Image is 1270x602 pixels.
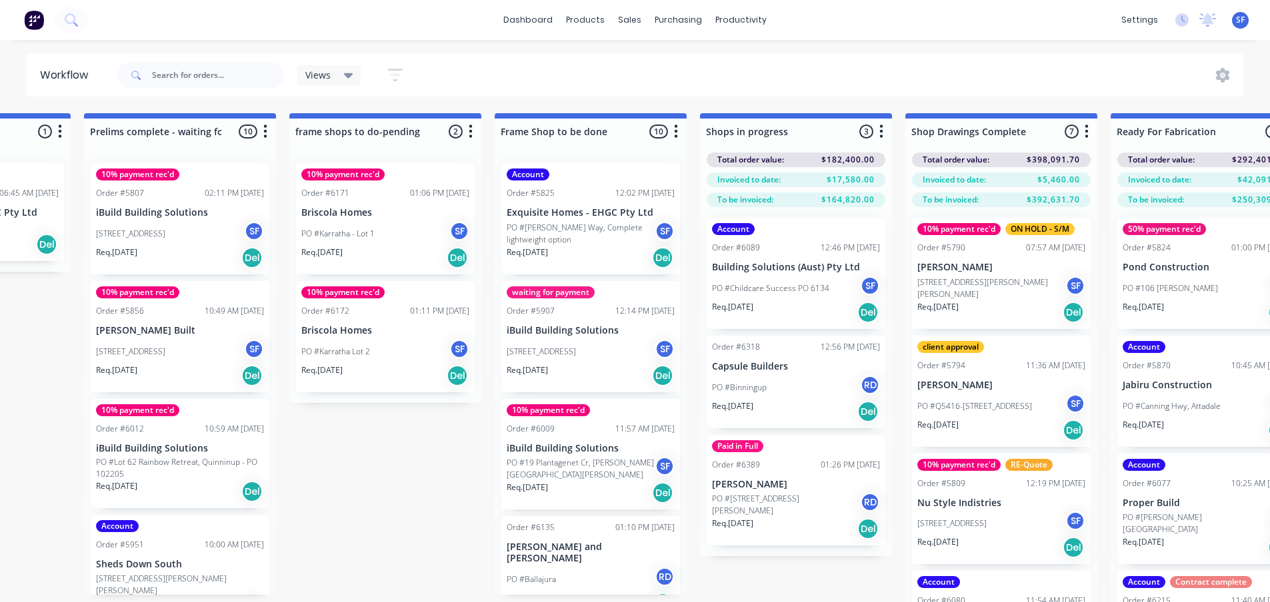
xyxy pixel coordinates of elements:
[1128,194,1184,206] span: To be invoiced:
[923,174,986,186] span: Invoiced to date:
[655,221,675,241] div: SF
[301,207,469,218] p: Briscola Homes
[1123,341,1165,353] div: Account
[410,305,469,317] div: 01:11 PM [DATE]
[1123,536,1164,548] p: Req. [DATE]
[296,163,475,274] div: 10% payment rec'dOrder #617101:06 PM [DATE]Briscola HomesPO #Karratha - Lot 1SFReq.[DATE]Del
[447,247,468,268] div: Del
[301,305,349,317] div: Order #6172
[655,567,675,587] div: RD
[96,286,179,298] div: 10% payment rec'd
[615,187,675,199] div: 12:02 PM [DATE]
[96,187,144,199] div: Order #5807
[301,246,343,258] p: Req. [DATE]
[507,443,675,454] p: iBuild Building Solutions
[507,481,548,493] p: Req. [DATE]
[205,423,264,435] div: 10:59 AM [DATE]
[1063,302,1084,323] div: Del
[917,517,987,529] p: [STREET_ADDRESS]
[96,364,137,376] p: Req. [DATE]
[305,68,331,82] span: Views
[652,482,673,503] div: Del
[860,492,880,512] div: RD
[857,401,879,422] div: Del
[1236,14,1245,26] span: SF
[1065,511,1085,531] div: SF
[821,242,880,254] div: 12:46 PM [DATE]
[712,459,760,471] div: Order #6389
[1123,282,1218,294] p: PO #106 [PERSON_NAME]
[912,453,1091,565] div: 10% payment rec'dRE-QuoteOrder #580912:19 PM [DATE]Nu Style Indistries[STREET_ADDRESS]SFReq.[DATE...
[507,222,655,246] p: PO #[PERSON_NAME] Way, Complete lightweight option
[96,246,137,258] p: Req. [DATE]
[712,479,880,490] p: [PERSON_NAME]
[1123,576,1165,588] div: Account
[96,346,165,358] p: [STREET_ADDRESS]
[1123,360,1171,372] div: Order #5870
[96,573,264,597] p: [STREET_ADDRESS][PERSON_NAME][PERSON_NAME]
[205,539,264,551] div: 10:00 AM [DATE]
[917,301,959,313] p: Req. [DATE]
[205,305,264,317] div: 10:49 AM [DATE]
[712,400,753,412] p: Req. [DATE]
[1026,360,1085,372] div: 11:36 AM [DATE]
[712,440,763,452] div: Paid in Full
[449,339,469,359] div: SF
[507,305,555,317] div: Order #5907
[507,207,675,218] p: Exquisite Homes - EHGC Pty Ltd
[91,281,269,392] div: 10% payment rec'dOrder #585610:49 AM [DATE][PERSON_NAME] Built[STREET_ADDRESS]SFReq.[DATE]Del
[860,276,880,296] div: SF
[707,336,885,428] div: Order #631812:56 PM [DATE]Capsule BuildersPO #BinningupRDReq.[DATE]Del
[1065,276,1085,296] div: SF
[821,341,880,353] div: 12:56 PM [DATE]
[205,187,264,199] div: 02:11 PM [DATE]
[707,218,885,329] div: AccountOrder #608912:46 PM [DATE]Building Solutions (Aust) Pty LtdPO #Childcare Success PO 6134SF...
[712,382,767,394] p: PO #Binningup
[96,423,144,435] div: Order #6012
[507,286,595,298] div: waiting for payment
[615,305,675,317] div: 12:14 PM [DATE]
[917,477,965,489] div: Order #5809
[912,218,1091,329] div: 10% payment rec'dON HOLD - S/MOrder #579007:57 AM [DATE][PERSON_NAME][STREET_ADDRESS][PERSON_NAME...
[917,400,1032,412] p: PO #Q5416-[STREET_ADDRESS]
[917,576,960,588] div: Account
[717,194,773,206] span: To be invoiced:
[301,325,469,336] p: Briscola Homes
[96,443,264,454] p: iBuild Building Solutions
[857,302,879,323] div: Del
[96,228,165,240] p: [STREET_ADDRESS]
[507,187,555,199] div: Order #5825
[712,517,753,529] p: Req. [DATE]
[507,364,548,376] p: Req. [DATE]
[91,399,269,509] div: 10% payment rec'dOrder #601210:59 AM [DATE]iBuild Building SolutionsPO #Lot 62 Rainbow Retreat, Q...
[96,539,144,551] div: Order #5951
[917,262,1085,273] p: [PERSON_NAME]
[917,341,984,353] div: client approval
[1123,223,1206,235] div: 50% payment rec'd
[96,456,264,480] p: PO #Lot 62 Rainbow Retreat, Quinninup - PO 102205
[717,174,781,186] span: Invoiced to date:
[1026,242,1085,254] div: 07:57 AM [DATE]
[709,10,773,30] div: productivity
[917,223,1001,235] div: 10% payment rec'd
[301,228,375,240] p: PO #Karratha - Lot 1
[410,187,469,199] div: 01:06 PM [DATE]
[301,187,349,199] div: Order #6171
[1123,419,1164,431] p: Req. [DATE]
[1037,174,1080,186] span: $5,460.00
[96,207,264,218] p: iBuild Building Solutions
[1123,477,1171,489] div: Order #6077
[1063,537,1084,558] div: Del
[96,168,179,180] div: 10% payment rec'd
[712,361,880,372] p: Capsule Builders
[241,481,263,502] div: Del
[1115,10,1165,30] div: settings
[507,346,576,358] p: [STREET_ADDRESS]
[712,262,880,273] p: Building Solutions (Aust) Pty Ltd
[1128,174,1191,186] span: Invoiced to date:
[912,336,1091,447] div: client approvalOrder #579411:36 AM [DATE][PERSON_NAME]PO #Q5416-[STREET_ADDRESS]SFReq.[DATE]Del
[96,305,144,317] div: Order #5856
[821,459,880,471] div: 01:26 PM [DATE]
[96,520,139,532] div: Account
[857,518,879,539] div: Del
